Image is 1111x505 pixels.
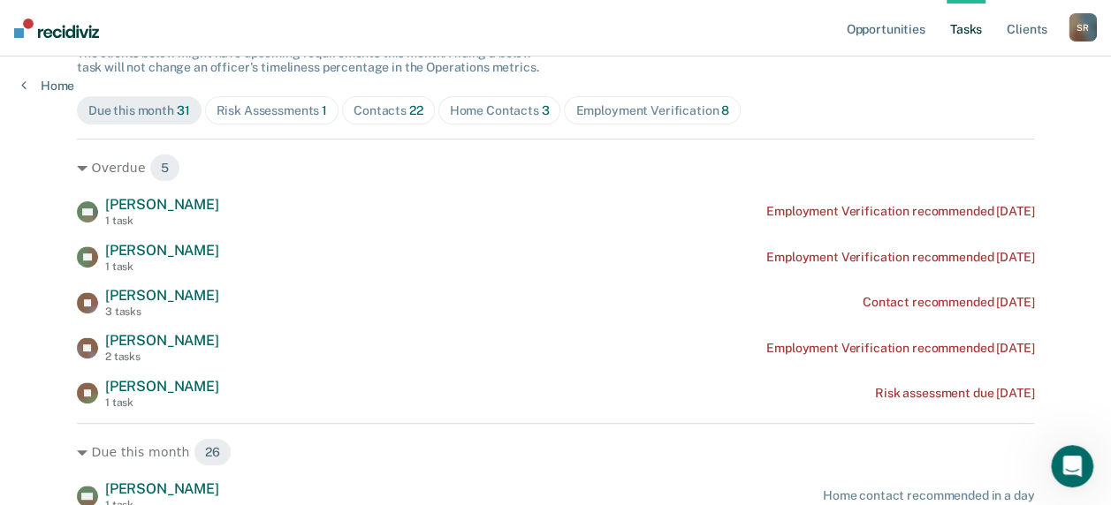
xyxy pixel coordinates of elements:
[105,305,219,318] div: 3 tasks
[823,488,1034,503] div: Home contact recommended in a day
[105,332,219,349] span: [PERSON_NAME]
[721,103,729,117] span: 8
[194,438,232,466] span: 26
[105,350,219,363] div: 2 tasks
[105,215,219,227] div: 1 task
[542,103,550,117] span: 3
[149,154,180,182] span: 5
[105,396,219,409] div: 1 task
[863,295,1034,310] div: Contact recommended [DATE]
[766,250,1034,265] div: Employment Verification recommended [DATE]
[450,103,550,118] div: Home Contacts
[1051,445,1093,487] iframe: Intercom live chat
[77,438,1034,466] div: Due this month 26
[177,103,190,117] span: 31
[21,78,74,94] a: Home
[875,386,1034,401] div: Risk assessment due [DATE]
[105,260,219,273] div: 1 task
[322,103,327,117] span: 1
[409,103,423,117] span: 22
[354,103,423,118] div: Contacts
[105,196,219,213] span: [PERSON_NAME]
[14,19,99,38] img: Recidiviz
[105,378,219,395] span: [PERSON_NAME]
[77,46,539,75] span: The clients below might have upcoming requirements this month. Hiding a below task will not chang...
[1069,13,1097,41] div: S R
[105,287,219,304] span: [PERSON_NAME]
[575,103,729,118] div: Employment Verification
[217,103,328,118] div: Risk Assessments
[77,154,1034,182] div: Overdue 5
[105,242,219,259] span: [PERSON_NAME]
[88,103,190,118] div: Due this month
[105,480,219,497] span: [PERSON_NAME]
[766,204,1034,219] div: Employment Verification recommended [DATE]
[1069,13,1097,41] button: SR
[766,341,1034,356] div: Employment Verification recommended [DATE]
